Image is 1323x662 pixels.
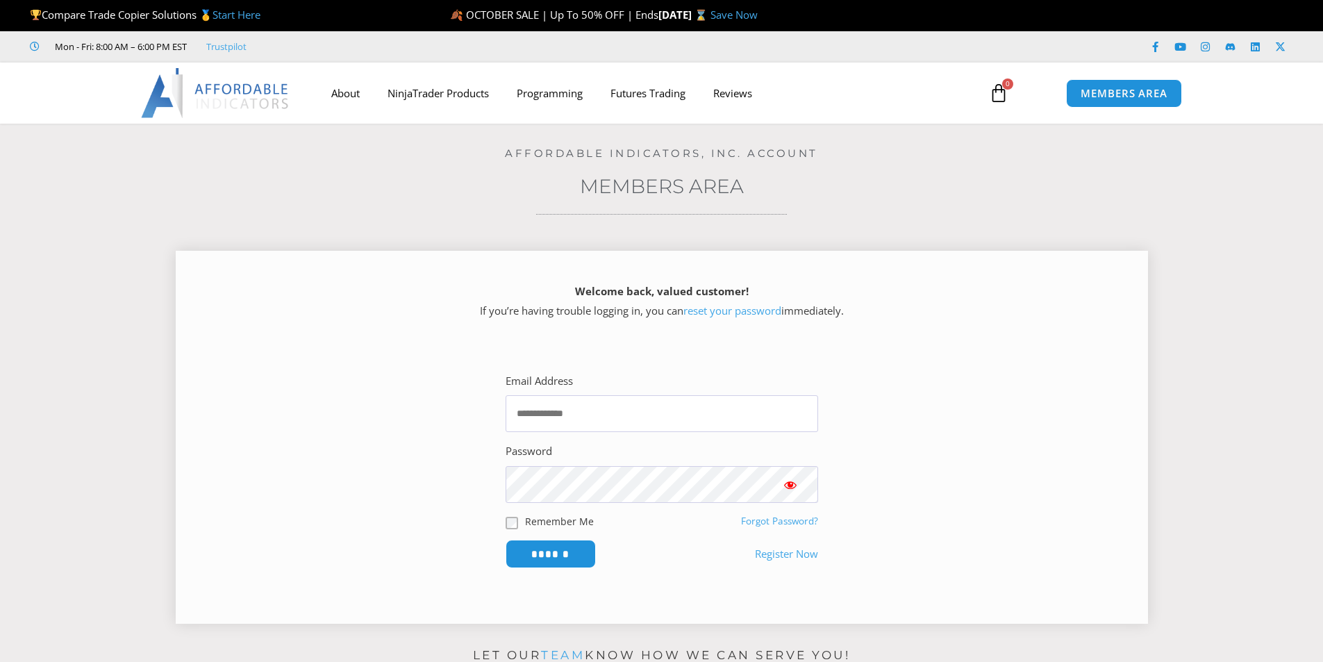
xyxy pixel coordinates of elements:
a: NinjaTrader Products [374,77,503,109]
a: Register Now [755,545,818,564]
span: 0 [1002,78,1013,90]
a: About [317,77,374,109]
label: Remember Me [525,514,594,529]
label: Email Address [506,372,573,391]
a: Forgot Password? [741,515,818,527]
nav: Menu [317,77,973,109]
a: reset your password [683,304,781,317]
span: MEMBERS AREA [1081,88,1167,99]
span: Compare Trade Copier Solutions 🥇 [30,8,260,22]
span: 🍂 OCTOBER SALE | Up To 50% OFF | Ends [450,8,658,22]
label: Password [506,442,552,461]
img: 🏆 [31,10,41,20]
img: LogoAI | Affordable Indicators – NinjaTrader [141,68,290,118]
strong: Welcome back, valued customer! [575,284,749,298]
a: 0 [968,73,1029,113]
p: If you’re having trouble logging in, you can immediately. [200,282,1124,321]
a: team [541,648,585,662]
a: Trustpilot [206,38,247,55]
a: Programming [503,77,597,109]
a: Reviews [699,77,766,109]
a: Start Here [213,8,260,22]
button: Show password [763,466,818,503]
a: Members Area [580,174,744,198]
a: Affordable Indicators, Inc. Account [505,147,818,160]
a: Futures Trading [597,77,699,109]
span: Mon - Fri: 8:00 AM – 6:00 PM EST [51,38,187,55]
a: MEMBERS AREA [1066,79,1182,108]
a: Save Now [710,8,758,22]
strong: [DATE] ⌛ [658,8,710,22]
